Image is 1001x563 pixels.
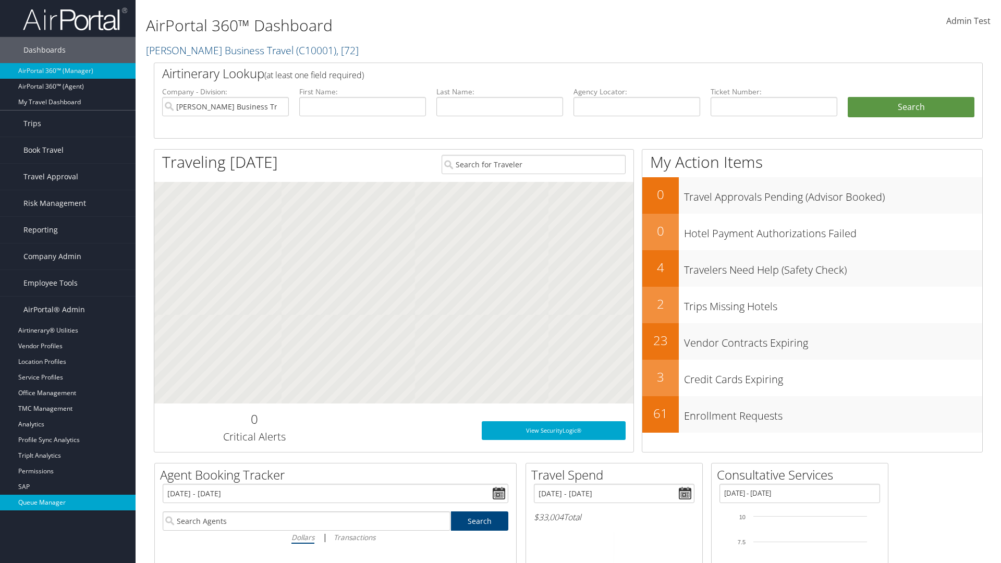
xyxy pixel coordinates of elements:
span: Dashboards [23,37,66,63]
h2: 0 [162,410,346,428]
label: First Name: [299,87,426,97]
label: Ticket Number: [711,87,837,97]
i: Transactions [334,532,375,542]
div: | [163,531,508,544]
i: Dollars [291,532,314,542]
h2: Travel Spend [531,466,702,484]
tspan: 7.5 [738,539,746,545]
img: airportal-logo.png [23,7,127,31]
input: Search Agents [163,511,450,531]
h2: 3 [642,368,679,386]
a: Admin Test [946,5,991,38]
span: , [ 72 ] [336,43,359,57]
a: 0Travel Approvals Pending (Advisor Booked) [642,177,982,214]
tspan: 10 [739,514,746,520]
a: 61Enrollment Requests [642,396,982,433]
h2: 61 [642,405,679,422]
input: Search for Traveler [442,155,626,174]
h2: Airtinerary Lookup [162,65,906,82]
a: 3Credit Cards Expiring [642,360,982,396]
h2: 4 [642,259,679,276]
button: Search [848,97,974,118]
h3: Critical Alerts [162,430,346,444]
span: $33,004 [534,511,564,523]
a: 4Travelers Need Help (Safety Check) [642,250,982,287]
a: 23Vendor Contracts Expiring [642,323,982,360]
span: AirPortal® Admin [23,297,85,323]
span: Admin Test [946,15,991,27]
label: Agency Locator: [573,87,700,97]
span: (at least one field required) [264,69,364,81]
span: Book Travel [23,137,64,163]
label: Company - Division: [162,87,289,97]
span: Trips [23,111,41,137]
h1: My Action Items [642,151,982,173]
h3: Vendor Contracts Expiring [684,331,982,350]
a: 0Hotel Payment Authorizations Failed [642,214,982,250]
h2: 0 [642,222,679,240]
a: View SecurityLogic® [482,421,626,440]
h3: Enrollment Requests [684,403,982,423]
span: Employee Tools [23,270,78,296]
label: Last Name: [436,87,563,97]
h2: 2 [642,295,679,313]
h3: Travel Approvals Pending (Advisor Booked) [684,185,982,204]
span: Reporting [23,217,58,243]
a: Search [451,511,509,531]
a: [PERSON_NAME] Business Travel [146,43,359,57]
span: Risk Management [23,190,86,216]
h2: 23 [642,332,679,349]
a: 2Trips Missing Hotels [642,287,982,323]
h3: Credit Cards Expiring [684,367,982,387]
h6: Total [534,511,694,523]
span: ( C10001 ) [296,43,336,57]
span: Company Admin [23,243,81,270]
h3: Travelers Need Help (Safety Check) [684,258,982,277]
h1: AirPortal 360™ Dashboard [146,15,709,36]
h3: Trips Missing Hotels [684,294,982,314]
span: Travel Approval [23,164,78,190]
h3: Hotel Payment Authorizations Failed [684,221,982,241]
h2: 0 [642,186,679,203]
h1: Traveling [DATE] [162,151,278,173]
h2: Agent Booking Tracker [160,466,516,484]
h2: Consultative Services [717,466,888,484]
